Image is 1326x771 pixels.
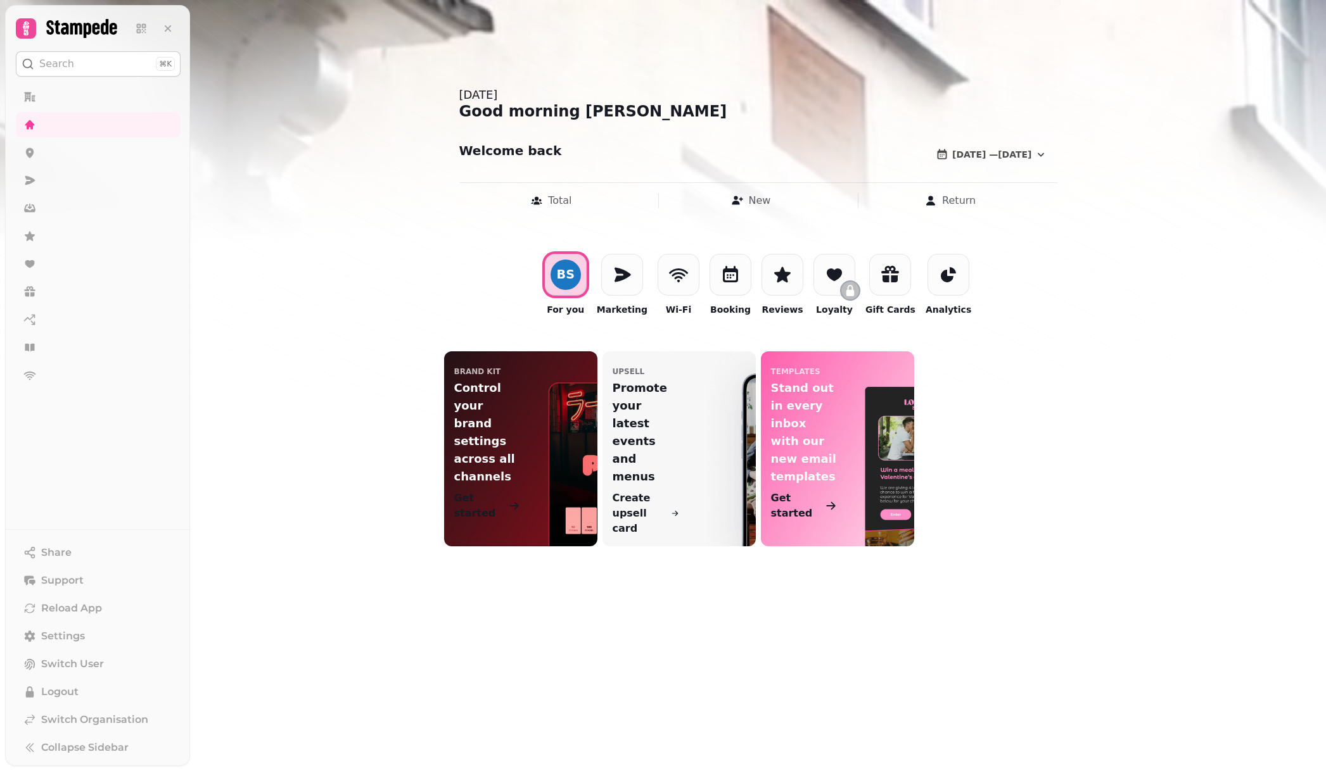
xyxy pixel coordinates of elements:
[41,601,102,616] span: Reload App
[41,656,104,672] span: Switch User
[39,56,74,72] p: Search
[926,142,1057,167] button: [DATE] —[DATE]
[454,379,521,486] p: Control your brand settings across all channels
[771,379,838,486] p: Stand out in every inbox with our new email templates
[666,303,691,316] p: Wi-Fi
[454,491,506,521] p: Get started
[16,540,181,565] button: Share
[16,51,181,77] button: Search⌘K
[865,303,915,316] p: Gift Cards
[156,57,175,71] div: ⌘K
[816,303,853,316] p: Loyalty
[16,651,181,677] button: Switch User
[771,367,820,377] p: templates
[16,735,181,760] button: Collapse Sidebar
[41,573,84,588] span: Support
[16,679,181,705] button: Logout
[444,351,597,546] a: Brand KitControl your brand settings across all channelsGet started
[597,303,647,316] p: Marketing
[454,367,501,377] p: Brand Kit
[557,268,575,280] div: B S
[613,379,679,486] p: Promote your latest events and menus
[771,491,823,521] p: Get started
[613,367,645,377] p: upsell
[459,86,1057,104] div: [DATE]
[602,351,756,546] a: upsellPromote your latest events and menusCreate upsell card
[926,303,971,316] p: Analytics
[16,707,181,732] a: Switch Organisation
[41,740,129,755] span: Collapse Sidebar
[761,351,914,546] a: templatesStand out in every inbox with our new email templatesGet started
[459,142,703,160] h2: Welcome back
[41,684,79,699] span: Logout
[710,303,751,316] p: Booking
[459,101,1057,122] div: Good morning [PERSON_NAME]
[41,545,72,560] span: Share
[16,596,181,621] button: Reload App
[41,712,148,727] span: Switch Organisation
[16,624,181,649] a: Settings
[547,303,584,316] p: For you
[613,491,668,536] p: Create upsell card
[41,629,85,644] span: Settings
[952,150,1031,159] span: [DATE] — [DATE]
[762,303,803,316] p: Reviews
[16,568,181,593] button: Support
